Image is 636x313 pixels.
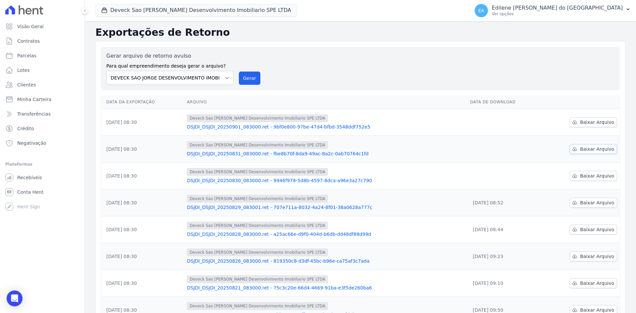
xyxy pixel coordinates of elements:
a: Clientes [3,78,82,91]
span: Baixar Arquivo [580,199,614,206]
label: Gerar arquivo de retorno avulso [106,52,234,60]
th: Data da Exportação [101,95,184,109]
span: Transferências [17,111,51,117]
h2: Exportações de Retorno [95,26,625,38]
span: Visão Geral [17,23,44,30]
span: Parcelas [17,52,36,59]
button: Gerar [239,72,261,85]
td: [DATE] 08:30 [101,109,184,136]
a: DSJDI_DSJDI_20250821_083000.ret - 75c3c20e-66d4-4669-91ba-e3f5de260ba6 [187,285,465,291]
a: Contratos [3,34,82,48]
a: Recebíveis [3,171,82,184]
a: Baixar Arquivo [570,144,617,154]
span: Lotes [17,67,30,74]
span: Baixar Arquivo [580,226,614,233]
span: Baixar Arquivo [580,173,614,179]
th: Arquivo [184,95,467,109]
td: [DATE] 08:30 [101,270,184,297]
span: Crédito [17,125,34,132]
span: Recebíveis [17,174,42,181]
a: DSJDI_DSJDI_20250826_083000.ret - 819350c8-d3df-45bc-b96e-ca75af3c7ada [187,258,465,264]
span: Baixar Arquivo [580,280,614,287]
span: Deveck Sao [PERSON_NAME] Desenvolvimento Imobiliario SPE LTDA [187,195,328,203]
span: Contratos [17,38,40,44]
a: Baixar Arquivo [570,225,617,235]
span: Conta Hent [17,189,43,195]
a: Parcelas [3,49,82,62]
a: DSJDI_DSJDI_20250829_083001.ret - 707e711a-8032-4a24-8f01-38a0628a777c [187,204,465,211]
td: [DATE] 09:23 [467,243,542,270]
div: Open Intercom Messenger [7,290,23,306]
button: Deveck Sao [PERSON_NAME] Desenvolvimento Imobiliario SPE LTDA [95,4,297,17]
a: Baixar Arquivo [570,171,617,181]
a: Crédito [3,122,82,135]
span: Deveck Sao [PERSON_NAME] Desenvolvimento Imobiliario SPE LTDA [187,222,328,230]
td: [DATE] 08:30 [101,163,184,189]
a: Conta Hent [3,185,82,199]
td: [DATE] 08:30 [101,243,184,270]
span: Baixar Arquivo [580,253,614,260]
span: Clientes [17,81,36,88]
a: DSJDI_DSJDI_20250828_083000.ret - a25ac66e-d9f0-404d-b6db-dd48df88d99d [187,231,465,237]
span: Negativação [17,140,46,146]
button: EA Edilene [PERSON_NAME] do [GEOGRAPHIC_DATA] Ver opções [469,1,636,20]
a: Minha Carteira [3,93,82,106]
td: [DATE] 08:52 [467,189,542,216]
a: Baixar Arquivo [570,251,617,261]
span: Baixar Arquivo [580,146,614,152]
span: Deveck Sao [PERSON_NAME] Desenvolvimento Imobiliario SPE LTDA [187,275,328,283]
td: [DATE] 08:30 [101,189,184,216]
span: Deveck Sao [PERSON_NAME] Desenvolvimento Imobiliario SPE LTDA [187,248,328,256]
a: Baixar Arquivo [570,278,617,288]
a: Lotes [3,64,82,77]
td: [DATE] 09:10 [467,270,542,297]
a: Baixar Arquivo [570,117,617,127]
th: Data de Download [467,95,542,109]
span: Deveck Sao [PERSON_NAME] Desenvolvimento Imobiliario SPE LTDA [187,114,328,122]
label: Para qual empreendimento deseja gerar o arquivo? [106,60,234,70]
p: Edilene [PERSON_NAME] do [GEOGRAPHIC_DATA] [492,5,623,11]
span: Minha Carteira [17,96,51,103]
span: Deveck Sao [PERSON_NAME] Desenvolvimento Imobiliario SPE LTDA [187,168,328,176]
span: Deveck Sao [PERSON_NAME] Desenvolvimento Imobiliario SPE LTDA [187,302,328,310]
span: Deveck Sao [PERSON_NAME] Desenvolvimento Imobiliario SPE LTDA [187,141,328,149]
span: EA [478,8,484,13]
span: Baixar Arquivo [580,119,614,126]
a: DSJDI_DSJDI_20250831_083000.ret - fbe8b70f-8da9-49ac-8a2c-0ab70764c1fd [187,150,465,157]
a: Baixar Arquivo [570,198,617,208]
a: Visão Geral [3,20,82,33]
a: DSJDI_DSJDI_20250830_083000.ret - 9946f978-5d8b-4597-8dca-a96e3a27c790 [187,177,465,184]
p: Ver opções [492,11,623,17]
div: Plataformas [5,160,79,168]
a: DSJDI_DSJDI_20250901_083000.ret - 9bf0e800-97be-47d4-bfbd-3548ddf752e5 [187,124,465,130]
a: Transferências [3,107,82,121]
td: [DATE] 08:30 [101,136,184,163]
td: [DATE] 08:30 [101,216,184,243]
td: [DATE] 08:44 [467,216,542,243]
a: Negativação [3,136,82,150]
